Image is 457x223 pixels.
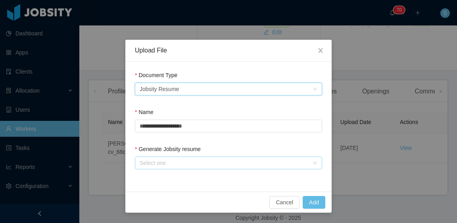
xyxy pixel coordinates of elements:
input: Name [135,120,322,132]
label: Document Type [135,72,177,78]
i: icon: close [317,47,324,54]
i: icon: down [313,161,317,166]
button: Close [309,40,332,62]
label: Name [135,109,154,115]
div: Jobsity Resume [140,83,179,95]
div: Select one [140,159,309,167]
div: Upload File [135,46,322,55]
button: Cancel [269,196,300,209]
button: Add [303,196,325,209]
label: Generate Jobsity resume [135,146,201,152]
i: icon: down [313,87,317,92]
